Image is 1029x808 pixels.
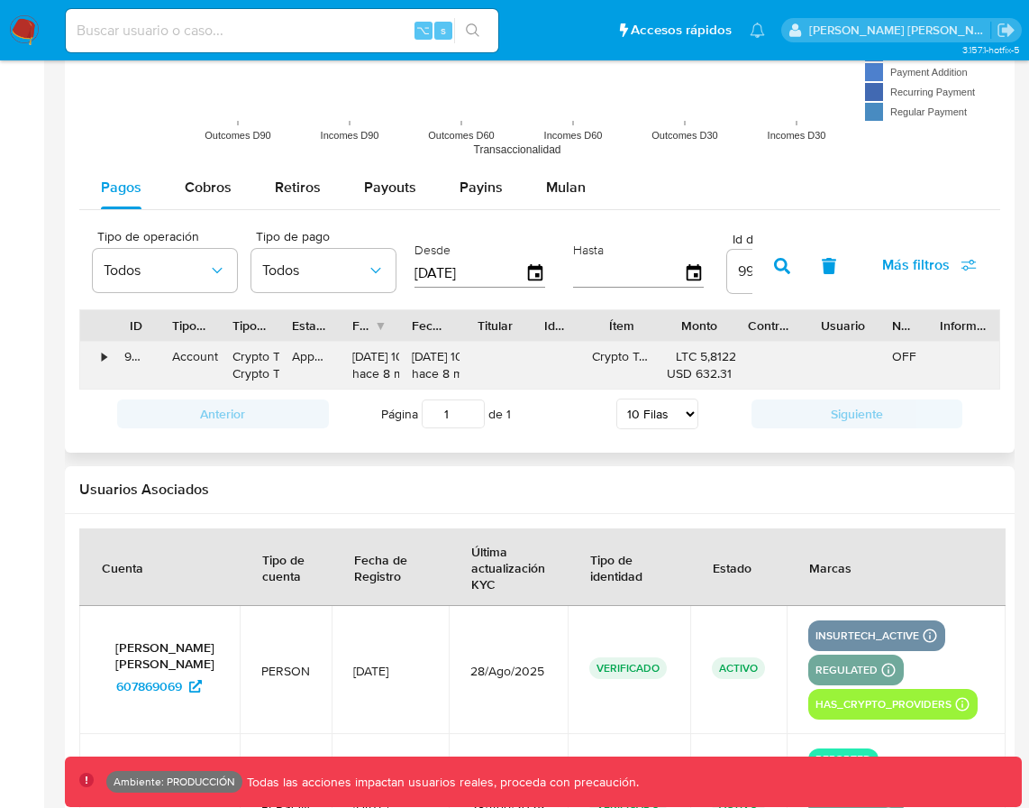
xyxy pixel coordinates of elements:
[242,774,639,791] p: Todas las acciones impactan usuarios reales, proceda con precaución.
[750,23,765,38] a: Notificaciones
[416,22,430,39] span: ⌥
[441,22,446,39] span: s
[631,21,732,40] span: Accesos rápidos
[809,22,991,39] p: mauro.ibarra@mercadolibre.com
[997,21,1015,40] a: Salir
[114,778,235,785] p: Ambiente: PRODUCCIÓN
[454,18,491,43] button: search-icon
[66,19,498,42] input: Buscar usuario o caso...
[79,481,1000,499] h2: Usuarios Asociados
[962,42,1020,57] span: 3.157.1-hotfix-5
